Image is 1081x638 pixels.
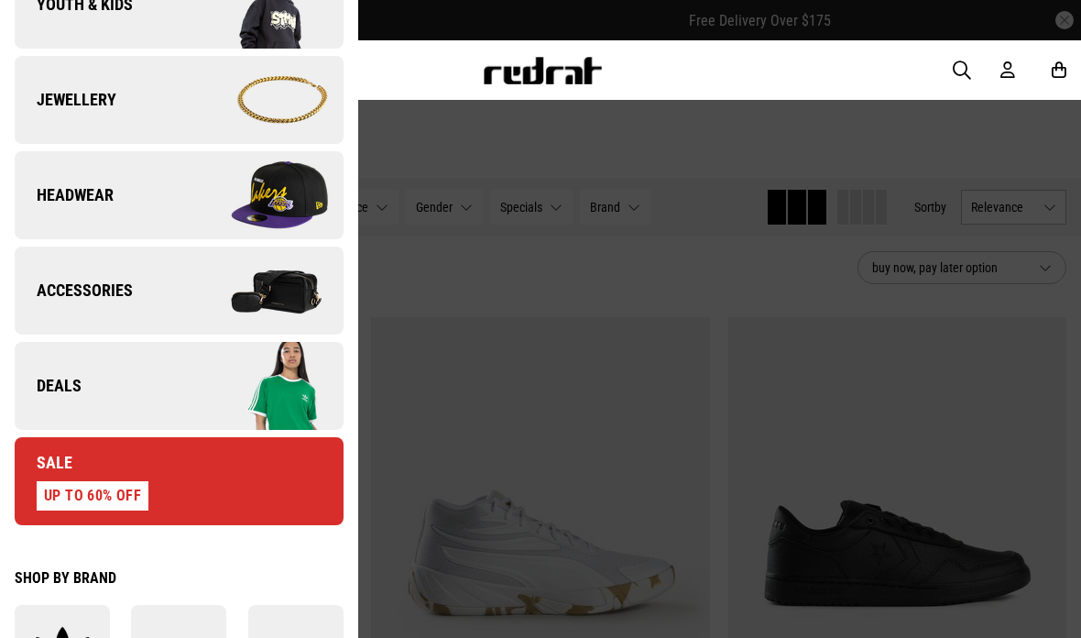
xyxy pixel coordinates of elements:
img: Company [179,149,343,241]
a: Deals Company [15,342,344,430]
a: Headwear Company [15,151,344,239]
img: Company [179,54,343,146]
span: Deals [15,375,82,397]
div: UP TO 60% OFF [37,481,148,511]
span: Accessories [15,280,133,302]
span: Jewellery [15,89,116,111]
button: Open LiveChat chat widget [15,7,70,62]
span: Headwear [15,184,114,206]
a: Jewellery Company [15,56,344,144]
span: Sale [15,452,72,474]
a: Sale UP TO 60% OFF [15,437,344,525]
div: Shop by Brand [15,569,344,587]
img: Company [179,340,343,432]
a: Accessories Company [15,247,344,335]
img: Redrat logo [482,57,603,84]
img: Company [179,245,343,336]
